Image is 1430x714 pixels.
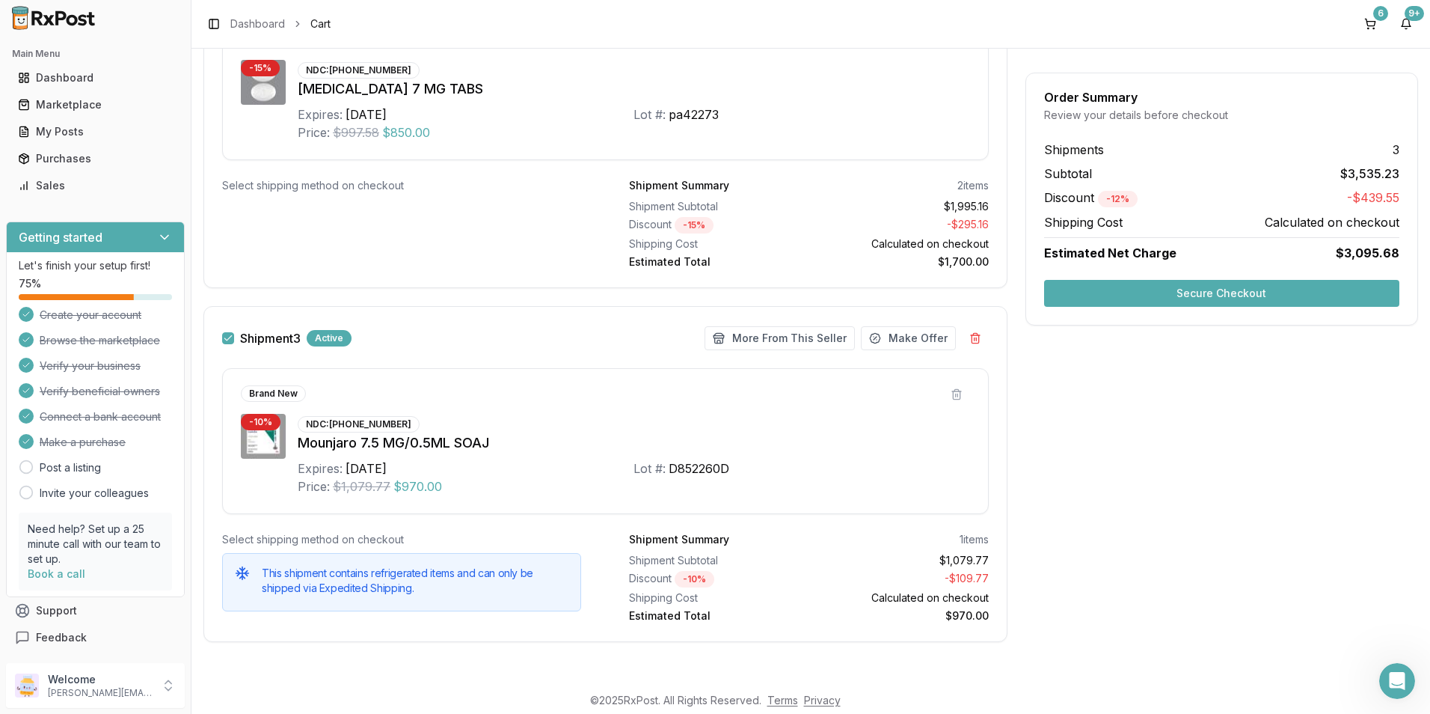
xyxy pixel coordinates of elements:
span: Verify your business [40,358,141,373]
div: - 10 % [241,414,280,430]
div: Expires: [298,106,343,123]
div: $1,700.00 [814,254,988,269]
div: - $109.77 [814,571,988,588]
div: - 10 % [675,571,714,588]
button: Purchases [6,147,185,171]
div: - $295.16 [814,217,988,234]
span: 3 [1393,141,1399,159]
span: Shipments [1044,141,1104,159]
a: Book a call [28,567,85,580]
div: 1 items [960,532,989,547]
button: Make Offer [861,326,956,350]
img: Mounjaro 7.5 MG/0.5ML SOAJ [241,414,286,459]
div: Active [307,330,352,347]
div: Calculated on checkout [814,591,988,605]
div: Price: [298,123,330,141]
div: Shipment Subtotal [629,553,803,568]
div: Select shipping method on checkout [222,532,581,547]
div: My Posts [18,124,173,139]
div: Estimated Total [629,254,803,269]
div: $1,995.16 [814,199,988,214]
span: $997.58 [333,123,379,141]
div: Order Summary [1044,91,1399,103]
div: Select shipping method on checkout [222,178,581,193]
nav: breadcrumb [230,16,331,31]
div: 2 items [957,178,989,193]
div: Mounjaro 7.5 MG/0.5ML SOAJ [298,433,970,454]
span: $1,079.77 [333,477,390,495]
span: Feedback [36,630,87,645]
div: Review your details before checkout [1044,108,1399,123]
div: $970.00 [814,608,988,623]
div: Calculated on checkout [814,237,988,251]
a: Marketplace [12,91,179,118]
span: Create your account [40,308,141,323]
a: My Posts [12,118,179,145]
span: Connect a bank account [40,409,161,424]
span: $850.00 [382,123,430,141]
p: Let's finish your setup first! [19,258,172,273]
div: Shipping Cost [629,237,803,251]
div: Lot #: [633,460,666,477]
div: D852260D [669,460,729,477]
div: - 12 % [1098,191,1138,207]
span: 75 % [19,276,41,291]
img: RxPost Logo [6,6,102,30]
img: User avatar [15,674,39,698]
p: [PERSON_NAME][EMAIL_ADDRESS][DOMAIN_NAME] [48,687,152,699]
button: Dashboard [6,66,185,90]
button: 6 [1358,12,1382,36]
div: pa42273 [669,106,719,123]
span: Make a purchase [40,435,126,450]
div: Shipment Subtotal [629,199,803,214]
a: Dashboard [230,16,285,31]
div: Expires: [298,460,343,477]
span: -$439.55 [1347,189,1399,207]
div: $1,079.77 [814,553,988,568]
a: Post a listing [40,460,101,475]
button: My Posts [6,120,185,144]
span: $970.00 [393,477,442,495]
div: [DATE] [346,106,387,123]
div: 9+ [1405,6,1424,21]
span: Cart [310,16,331,31]
span: Calculated on checkout [1265,213,1399,231]
div: Sales [18,178,173,193]
h3: Getting started [19,228,102,246]
span: Subtotal [1044,165,1092,183]
button: 9+ [1394,12,1418,36]
div: - 15 % [675,217,714,234]
button: Sales [6,174,185,198]
div: 6 [1373,6,1388,21]
div: Shipment Summary [629,532,729,547]
span: Discount [1044,190,1138,205]
a: Terms [767,694,798,707]
button: Secure Checkout [1044,280,1399,307]
div: NDC: [PHONE_NUMBER] [298,62,420,79]
div: [MEDICAL_DATA] 7 MG TABS [298,79,970,100]
p: Need help? Set up a 25 minute call with our team to set up. [28,522,163,567]
div: Discount [629,571,803,588]
div: Shipment Summary [629,178,729,193]
div: Brand New [241,385,306,402]
div: Discount [629,217,803,234]
span: $3,095.68 [1336,244,1399,262]
div: - 15 % [241,60,280,76]
a: Purchases [12,145,179,172]
div: Price: [298,477,330,495]
a: Sales [12,172,179,199]
img: Rybelsus 7 MG TABS [241,60,286,105]
span: Estimated Net Charge [1044,245,1176,260]
div: Dashboard [18,70,173,85]
div: Shipping Cost [629,591,803,605]
span: Shipping Cost [1044,213,1123,231]
div: [DATE] [346,460,387,477]
button: More From This Seller [705,326,855,350]
h2: Main Menu [12,48,179,60]
span: Verify beneficial owners [40,384,160,399]
a: Invite your colleagues [40,486,149,501]
h5: This shipment contains refrigerated items and can only be shipped via Expedited Shipping. [262,566,568,596]
label: Shipment 3 [240,332,301,344]
span: Browse the marketplace [40,333,160,348]
div: NDC: [PHONE_NUMBER] [298,416,420,433]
